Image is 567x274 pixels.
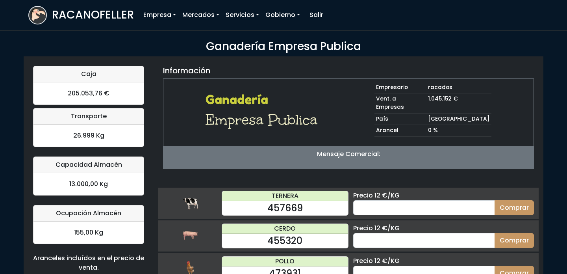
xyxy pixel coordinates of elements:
a: Servicios [222,7,262,23]
div: Transporte [33,108,144,125]
div: Precio 12 €/KG [353,191,534,200]
h3: RACANOFELLER [52,8,134,22]
h2: Ganadería [206,92,322,107]
div: 155,00 Kg [33,222,144,244]
td: 1.045.152 € [426,93,491,113]
td: 0 % [426,125,491,137]
div: Aranceles incluídos en el precio de venta. [33,253,144,272]
a: Gobierno [262,7,303,23]
td: Vent. a Empresas [374,93,426,113]
div: TERNERA [222,191,348,201]
a: Mercados [179,7,222,23]
div: 457669 [222,201,348,215]
div: Ocupación Almacén [33,205,144,222]
td: País [374,113,426,125]
div: 455320 [222,234,348,248]
div: 26.999 Kg [33,125,144,147]
div: Precio 12 €/KG [353,224,534,233]
div: Caja [33,66,144,82]
div: CERDO [222,224,348,234]
td: Arancel [374,125,426,137]
h1: Empresa Publica [206,110,322,129]
button: Comprar [495,233,534,248]
h5: Información [163,66,210,75]
td: [GEOGRAPHIC_DATA] [426,113,491,125]
button: Comprar [495,200,534,215]
div: 13.000,00 Kg [33,173,144,195]
div: 205.053,76 € [33,82,144,104]
img: logoracarojo.png [29,7,46,22]
a: Empresa [140,7,179,23]
div: POLLO [222,257,348,267]
td: racados [426,82,491,93]
a: Salir [306,7,326,23]
div: Capacidad Almacén [33,157,144,173]
div: Precio 12 €/KG [353,256,534,266]
img: ternera.png [182,195,198,211]
img: cerdo.png [182,228,198,244]
a: RACANOFELLER [28,4,134,26]
p: Mensaje Comercial: [163,149,534,159]
h3: Ganadería Empresa Publica [28,40,539,53]
td: Empresario [374,82,426,93]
